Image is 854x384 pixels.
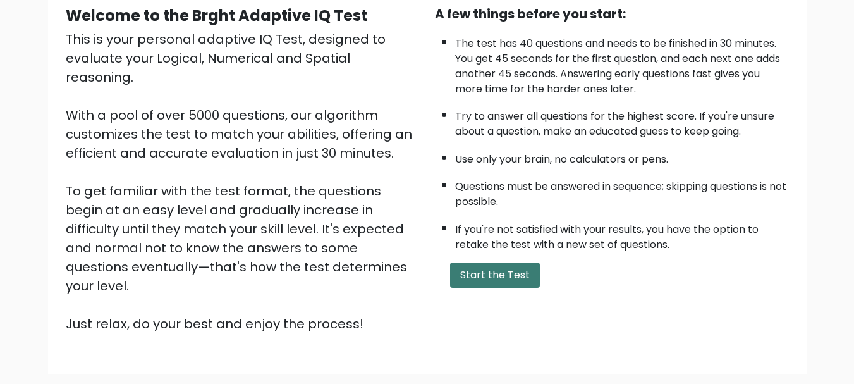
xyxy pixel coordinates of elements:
li: Questions must be answered in sequence; skipping questions is not possible. [455,173,789,209]
b: Welcome to the Brght Adaptive IQ Test [66,5,367,26]
li: If you're not satisfied with your results, you have the option to retake the test with a new set ... [455,216,789,252]
li: Use only your brain, no calculators or pens. [455,146,789,167]
li: Try to answer all questions for the highest score. If you're unsure about a question, make an edu... [455,102,789,139]
button: Start the Test [450,263,540,288]
li: The test has 40 questions and needs to be finished in 30 minutes. You get 45 seconds for the firs... [455,30,789,97]
div: This is your personal adaptive IQ Test, designed to evaluate your Logical, Numerical and Spatial ... [66,30,420,333]
div: A few things before you start: [435,4,789,23]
